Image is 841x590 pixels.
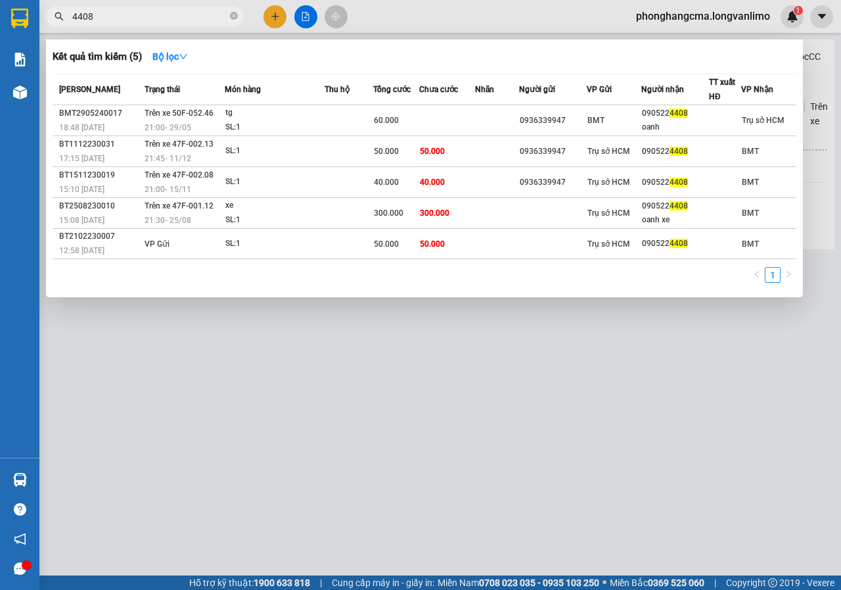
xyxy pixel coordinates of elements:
span: right [784,270,792,278]
span: close-circle [230,12,238,20]
span: Trên xe 47F-002.08 [145,170,214,180]
div: 090522 [642,176,708,189]
span: 40.000 [420,178,445,187]
div: 0936339947 [520,114,586,128]
span: 15:08 [DATE] [59,216,104,225]
span: VP Gửi [587,85,612,94]
span: left [753,270,761,278]
span: 50.000 [420,147,445,156]
a: 1 [765,268,780,282]
span: Trên xe 50F-052.46 [145,109,214,118]
span: VP Gửi [145,239,170,249]
span: 21:00 - 15/11 [145,185,191,194]
div: 090522 [642,237,708,251]
span: Trên xe 47F-002.13 [145,139,214,149]
span: Trụ sở HCM [587,147,630,156]
span: 21:00 - 29/05 [145,123,191,132]
li: 1 [765,267,781,283]
span: BMT [742,178,759,187]
span: 50.000 [374,147,399,156]
div: 090522 [642,145,708,159]
span: Trụ sở HCM [587,239,630,249]
span: 18:48 [DATE] [59,123,104,132]
span: Món hàng [225,85,261,94]
div: 0936339947 [520,176,586,189]
div: BT1511230019 [59,168,141,182]
div: oanh xe [642,213,708,227]
span: 4408 [670,201,688,210]
button: Bộ lọcdown [142,46,198,67]
div: SL: 1 [225,237,324,251]
span: question-circle [14,503,26,516]
img: logo-vxr [11,9,28,28]
div: xe [225,199,324,213]
span: Trụ sở HCM [742,116,784,125]
img: solution-icon [13,53,27,66]
div: 0936339947 [520,145,586,159]
span: 17:15 [DATE] [59,154,104,163]
span: notification [14,533,26,545]
span: Trụ sở HCM [587,209,630,218]
span: TT xuất HĐ [709,78,735,101]
span: 50.000 [420,239,445,249]
span: 15:10 [DATE] [59,185,104,194]
span: 300.000 [374,209,403,218]
span: 40.000 [374,178,399,187]
button: left [749,267,765,283]
span: 12:58 [DATE] [59,246,104,255]
span: Tổng cước [373,85,411,94]
span: Người nhận [641,85,684,94]
span: Trụ sở HCM [587,178,630,187]
span: 4408 [670,239,688,248]
li: Previous Page [749,267,765,283]
span: BMT [742,209,759,218]
div: BT2508230010 [59,199,141,213]
div: 090522 [642,107,708,120]
span: 21:45 - 11/12 [145,154,191,163]
span: BMT [742,239,759,249]
button: right [781,267,796,283]
span: search [55,12,64,21]
span: VP Nhận [741,85,773,94]
strong: Bộ lọc [152,51,188,62]
span: Người gửi [519,85,555,94]
div: BT2102230007 [59,230,141,243]
div: SL: 1 [225,144,324,159]
span: 4408 [670,147,688,156]
div: 090522 [642,199,708,213]
div: tg [225,106,324,120]
span: 4408 [670,178,688,187]
div: BT1112230031 [59,137,141,151]
span: 21:30 - 25/08 [145,216,191,225]
div: SL: 1 [225,175,324,189]
span: 50.000 [374,239,399,249]
span: message [14,562,26,575]
span: BMT [742,147,759,156]
li: Next Page [781,267,796,283]
span: 4408 [670,109,688,118]
span: Trạng thái [145,85,180,94]
div: SL: 1 [225,213,324,228]
span: close-circle [230,11,238,23]
span: Chưa cước [419,85,458,94]
span: BMT [587,116,604,125]
h3: Kết quả tìm kiếm ( 5 ) [53,50,142,64]
input: Tìm tên, số ĐT hoặc mã đơn [72,9,227,24]
img: warehouse-icon [13,473,27,487]
span: 300.000 [420,209,449,218]
span: Trên xe 47F-001.12 [145,201,214,210]
span: 60.000 [374,116,399,125]
span: down [179,52,188,61]
span: Thu hộ [325,85,350,94]
div: BMT2905240017 [59,107,141,120]
div: oanh [642,120,708,134]
div: SL: 1 [225,120,324,135]
img: warehouse-icon [13,86,27,99]
span: [PERSON_NAME] [59,85,120,94]
span: Nhãn [475,85,494,94]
